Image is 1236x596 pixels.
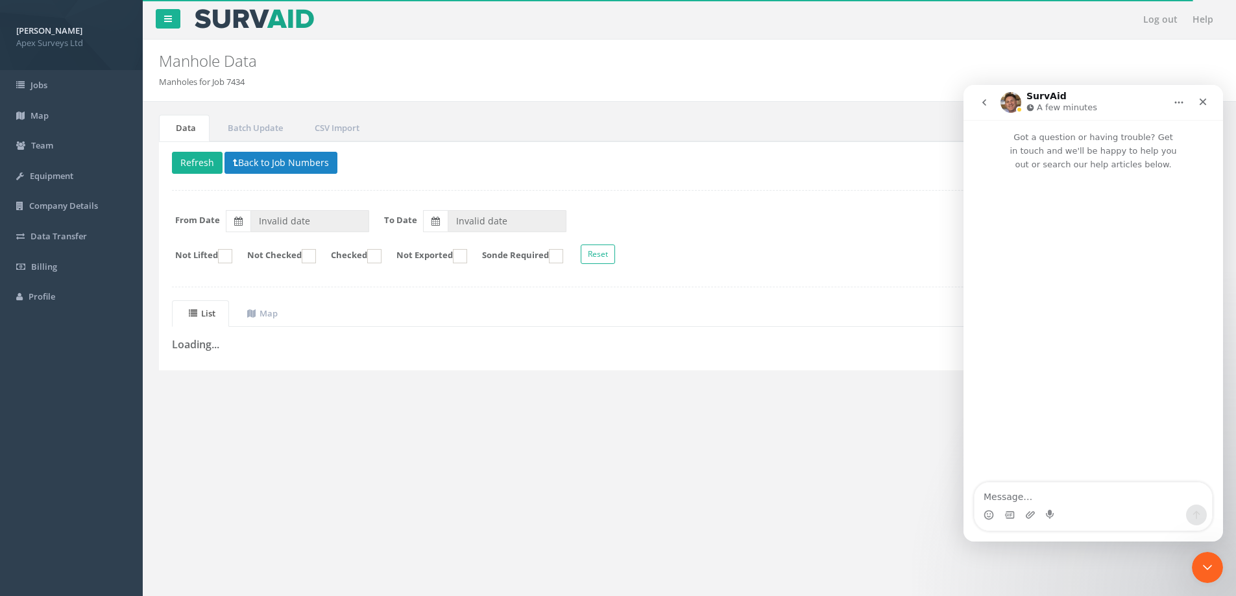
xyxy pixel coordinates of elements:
button: Reset [581,244,615,264]
button: Refresh [172,152,223,174]
label: Not Checked [234,249,316,263]
a: Map [230,300,291,327]
h2: Manhole Data [159,53,1040,69]
h3: Loading... [172,339,1207,351]
label: Not Lifted [162,249,232,263]
label: From Date [175,214,220,226]
a: List [172,300,229,327]
span: Company Details [29,200,98,211]
span: Team [31,139,53,151]
span: Profile [29,291,55,302]
input: To Date [448,210,566,232]
li: Manholes for Job 7434 [159,76,245,88]
strong: [PERSON_NAME] [16,25,82,36]
iframe: Intercom live chat [1192,552,1223,583]
span: Equipment [30,170,73,182]
span: Apex Surveys Ltd [16,37,127,49]
span: Data Transfer [30,230,87,242]
label: To Date [384,214,417,226]
span: Map [30,110,49,121]
span: Jobs [30,79,47,91]
uib-tab-heading: Map [247,307,278,319]
uib-tab-heading: List [189,307,215,319]
a: Data [159,115,210,141]
label: Checked [318,249,382,263]
input: From Date [250,210,369,232]
a: Batch Update [211,115,297,141]
span: Billing [31,261,57,272]
label: Not Exported [383,249,467,263]
button: Back to Job Numbers [224,152,337,174]
a: CSV Import [298,115,373,141]
label: Sonde Required [469,249,563,263]
iframe: Intercom live chat [963,85,1223,542]
a: [PERSON_NAME] Apex Surveys Ltd [16,21,127,49]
